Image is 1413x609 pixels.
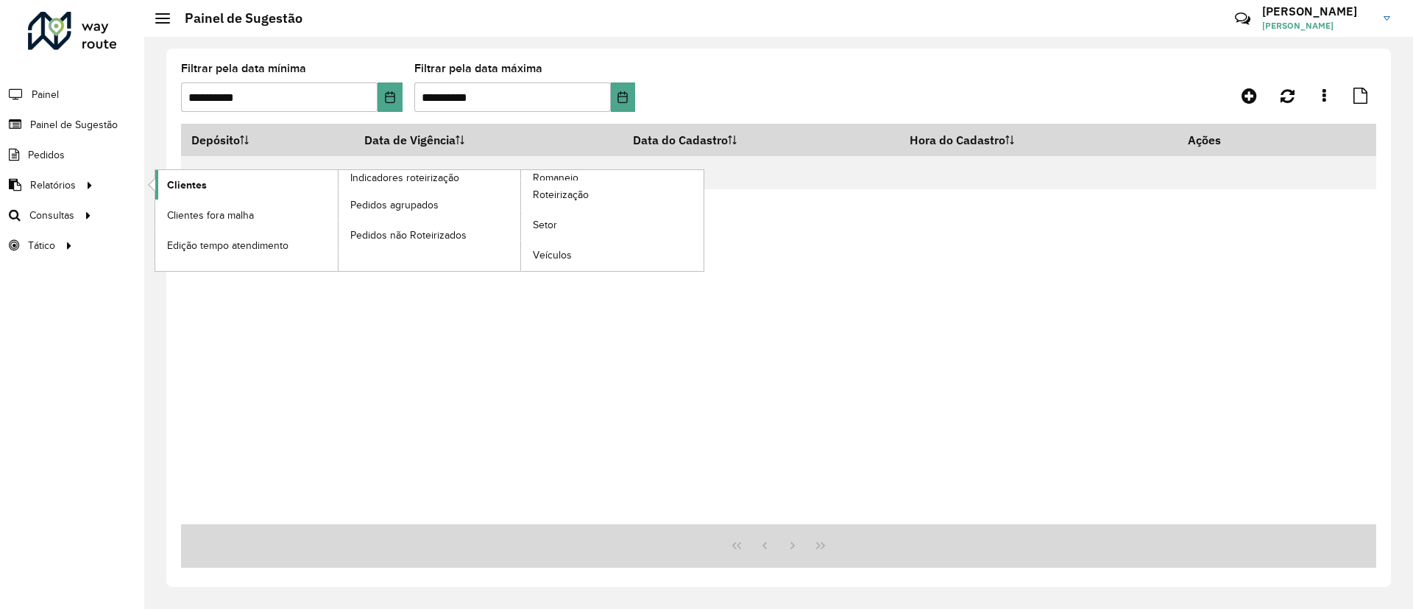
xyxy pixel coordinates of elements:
span: Relatórios [30,177,76,193]
span: Clientes [167,177,207,193]
th: Data de Vigência [354,124,623,156]
a: Pedidos não Roteirizados [339,220,521,250]
h3: [PERSON_NAME] [1262,4,1373,18]
a: Edição tempo atendimento [155,230,338,260]
label: Filtrar pela data máxima [414,60,542,77]
th: Ações [1177,124,1266,155]
a: Indicadores roteirização [155,170,521,271]
a: Contato Rápido [1227,3,1258,35]
h2: Painel de Sugestão [170,10,302,27]
a: Roteirização [521,180,704,210]
span: Roteirização [533,187,589,203]
label: Filtrar pela data mínima [181,60,306,77]
a: Pedidos agrupados [339,190,521,219]
span: Painel de Sugestão [30,117,118,133]
a: Setor [521,211,704,240]
td: Nenhum registro encontrado [181,156,1376,189]
span: Edição tempo atendimento [167,238,288,253]
span: Veículos [533,247,572,263]
button: Choose Date [378,82,402,112]
a: Veículos [521,241,704,270]
a: Clientes fora malha [155,200,338,230]
span: Consultas [29,208,74,223]
span: Pedidos [28,147,65,163]
span: [PERSON_NAME] [1262,19,1373,32]
span: Pedidos agrupados [350,197,439,213]
span: Indicadores roteirização [350,170,459,186]
a: Clientes [155,170,338,200]
span: Tático [28,238,55,253]
th: Data do Cadastro [623,124,899,156]
th: Depósito [181,124,354,156]
span: Clientes fora malha [167,208,254,223]
a: Romaneio [339,170,704,271]
th: Hora do Cadastro [899,124,1177,156]
span: Romaneio [533,170,578,186]
button: Choose Date [611,82,635,112]
span: Setor [533,217,557,233]
span: Pedidos não Roteirizados [350,228,467,243]
span: Painel [32,87,59,102]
